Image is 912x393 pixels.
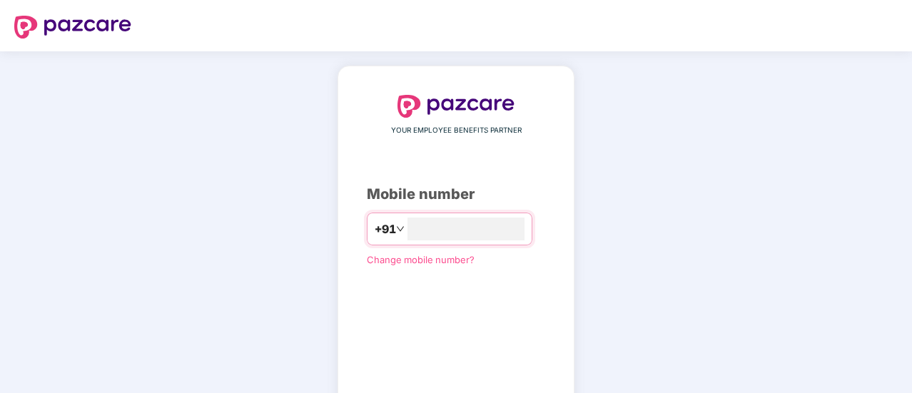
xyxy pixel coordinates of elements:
[396,225,405,233] span: down
[391,125,522,136] span: YOUR EMPLOYEE BENEFITS PARTNER
[375,220,396,238] span: +91
[397,95,515,118] img: logo
[367,254,475,265] a: Change mobile number?
[367,183,545,205] div: Mobile number
[14,16,131,39] img: logo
